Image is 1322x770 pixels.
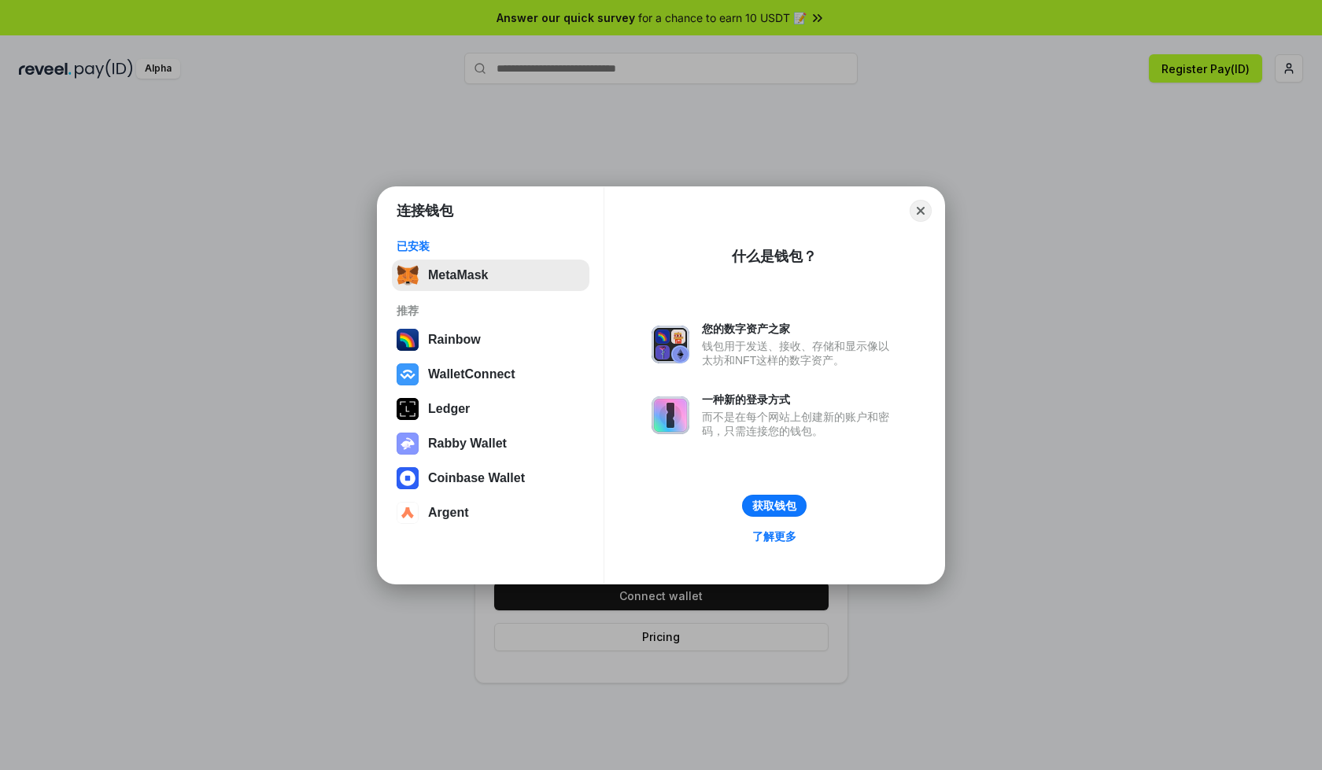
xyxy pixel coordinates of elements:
[392,260,589,291] button: MetaMask
[428,333,481,347] div: Rainbow
[392,359,589,390] button: WalletConnect
[392,462,589,494] button: Coinbase Wallet
[652,326,689,363] img: svg+xml,%3Csvg%20xmlns%3D%22http%3A%2F%2Fwww.w3.org%2F2000%2Fsvg%22%20fill%3D%22none%22%20viewBox...
[397,467,419,489] img: svg+xml,%3Csvg%20width%3D%2228%22%20height%3D%2228%22%20viewBox%3D%220%200%2028%2028%22%20fill%3D...
[397,239,585,253] div: 已安装
[392,324,589,356] button: Rainbow
[428,437,507,451] div: Rabby Wallet
[397,363,419,385] img: svg+xml,%3Csvg%20width%3D%2228%22%20height%3D%2228%22%20viewBox%3D%220%200%2028%2028%22%20fill%3D...
[397,201,453,220] h1: 连接钱包
[910,200,932,222] button: Close
[397,502,419,524] img: svg+xml,%3Csvg%20width%3D%2228%22%20height%3D%2228%22%20viewBox%3D%220%200%2028%2028%22%20fill%3D...
[428,506,469,520] div: Argent
[428,471,525,485] div: Coinbase Wallet
[428,402,470,416] div: Ledger
[702,322,897,336] div: 您的数字资产之家
[752,499,796,513] div: 获取钱包
[702,410,897,438] div: 而不是在每个网站上创建新的账户和密码，只需连接您的钱包。
[397,264,419,286] img: svg+xml,%3Csvg%20fill%3D%22none%22%20height%3D%2233%22%20viewBox%3D%220%200%2035%2033%22%20width%...
[742,495,807,517] button: 获取钱包
[732,247,817,266] div: 什么是钱包？
[397,329,419,351] img: svg+xml,%3Csvg%20width%3D%22120%22%20height%3D%22120%22%20viewBox%3D%220%200%20120%20120%22%20fil...
[392,428,589,459] button: Rabby Wallet
[397,433,419,455] img: svg+xml,%3Csvg%20xmlns%3D%22http%3A%2F%2Fwww.w3.org%2F2000%2Fsvg%22%20fill%3D%22none%22%20viewBox...
[397,398,419,420] img: svg+xml,%3Csvg%20xmlns%3D%22http%3A%2F%2Fwww.w3.org%2F2000%2Fsvg%22%20width%3D%2228%22%20height%3...
[752,529,796,543] div: 了解更多
[428,268,488,282] div: MetaMask
[392,393,589,425] button: Ledger
[397,304,585,318] div: 推荐
[428,367,515,381] div: WalletConnect
[652,396,689,434] img: svg+xml,%3Csvg%20xmlns%3D%22http%3A%2F%2Fwww.w3.org%2F2000%2Fsvg%22%20fill%3D%22none%22%20viewBox...
[702,392,897,407] div: 一种新的登录方式
[743,526,806,547] a: 了解更多
[392,497,589,529] button: Argent
[702,339,897,367] div: 钱包用于发送、接收、存储和显示像以太坊和NFT这样的数字资产。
